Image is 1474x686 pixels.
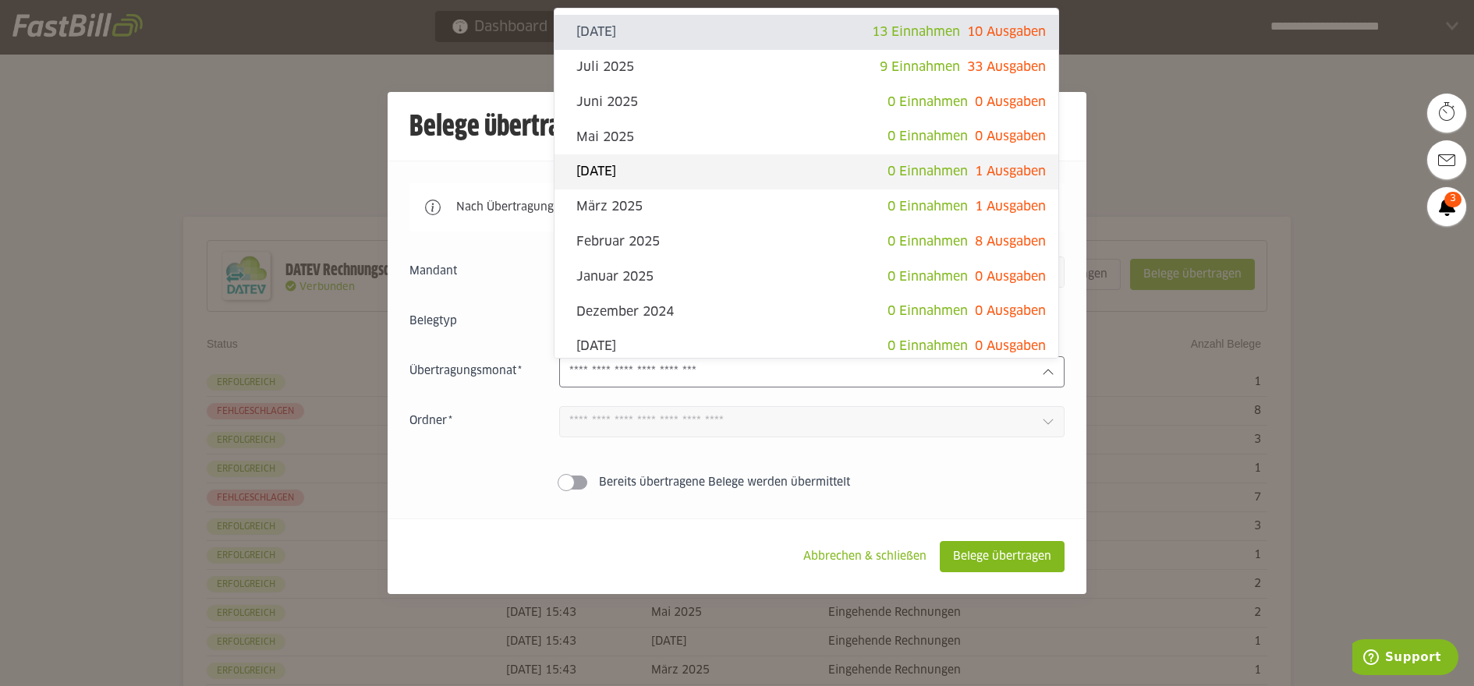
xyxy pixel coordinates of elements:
span: 10 Ausgaben [967,26,1046,38]
span: 13 Einnahmen [872,26,960,38]
span: 0 Einnahmen [888,305,968,317]
span: 0 Ausgaben [975,305,1046,317]
span: 9 Einnahmen [880,61,960,73]
span: 0 Ausgaben [975,96,1046,108]
span: 0 Einnahmen [888,96,968,108]
sl-option: Juli 2025 [555,50,1058,85]
sl-option: [DATE] [555,329,1058,364]
sl-switch: Bereits übertragene Belege werden übermittelt [409,475,1065,490]
a: 3 [1427,187,1466,226]
sl-option: Februar 2025 [555,225,1058,260]
span: 1 Ausgaben [975,200,1046,213]
sl-option: Januar 2025 [555,260,1058,295]
sl-button: Belege übertragen [940,541,1065,572]
span: 33 Ausgaben [967,61,1046,73]
span: 0 Einnahmen [888,165,968,178]
sl-option: Mai 2025 [555,119,1058,154]
sl-option: März 2025 [555,189,1058,225]
sl-option: [DATE] [555,15,1058,50]
sl-option: [DATE] [555,154,1058,189]
iframe: Öffnet ein Widget, in dem Sie weitere Informationen finden [1352,639,1458,678]
sl-option: Dezember 2024 [555,294,1058,329]
span: 0 Einnahmen [888,271,968,283]
span: 0 Ausgaben [975,340,1046,352]
sl-button: Abbrechen & schließen [790,541,940,572]
span: 8 Ausgaben [975,235,1046,248]
span: 0 Einnahmen [888,200,968,213]
span: 0 Ausgaben [975,130,1046,143]
span: 0 Ausgaben [975,271,1046,283]
span: 1 Ausgaben [975,165,1046,178]
sl-option: Juni 2025 [555,85,1058,120]
span: 0 Einnahmen [888,340,968,352]
span: 0 Einnahmen [888,130,968,143]
span: 0 Einnahmen [888,235,968,248]
span: 3 [1444,192,1462,207]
